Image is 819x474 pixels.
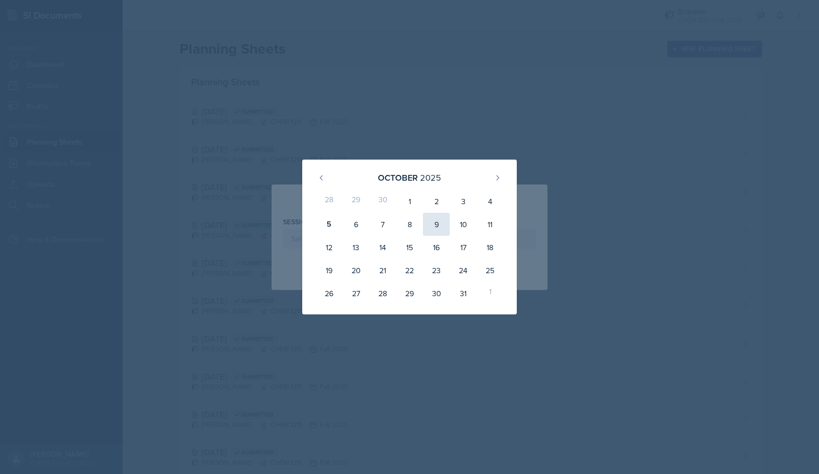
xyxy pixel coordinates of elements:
[450,190,477,213] div: 3
[423,282,450,305] div: 30
[450,282,477,305] div: 31
[316,236,342,259] div: 12
[477,213,503,236] div: 11
[369,282,396,305] div: 28
[396,213,423,236] div: 8
[316,190,342,213] div: 28
[369,259,396,282] div: 21
[316,213,342,236] div: 5
[396,259,423,282] div: 22
[477,236,503,259] div: 18
[423,213,450,236] div: 9
[342,282,369,305] div: 27
[423,259,450,282] div: 23
[396,282,423,305] div: 29
[423,236,450,259] div: 16
[342,213,369,236] div: 6
[396,236,423,259] div: 15
[369,236,396,259] div: 14
[420,171,441,184] div: 2025
[342,259,369,282] div: 20
[342,236,369,259] div: 13
[450,259,477,282] div: 24
[369,213,396,236] div: 7
[369,190,396,213] div: 30
[477,190,503,213] div: 4
[450,236,477,259] div: 17
[477,259,503,282] div: 25
[316,282,342,305] div: 26
[378,171,418,184] div: October
[477,282,503,305] div: 1
[450,213,477,236] div: 10
[396,190,423,213] div: 1
[423,190,450,213] div: 2
[316,259,342,282] div: 19
[342,190,369,213] div: 29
